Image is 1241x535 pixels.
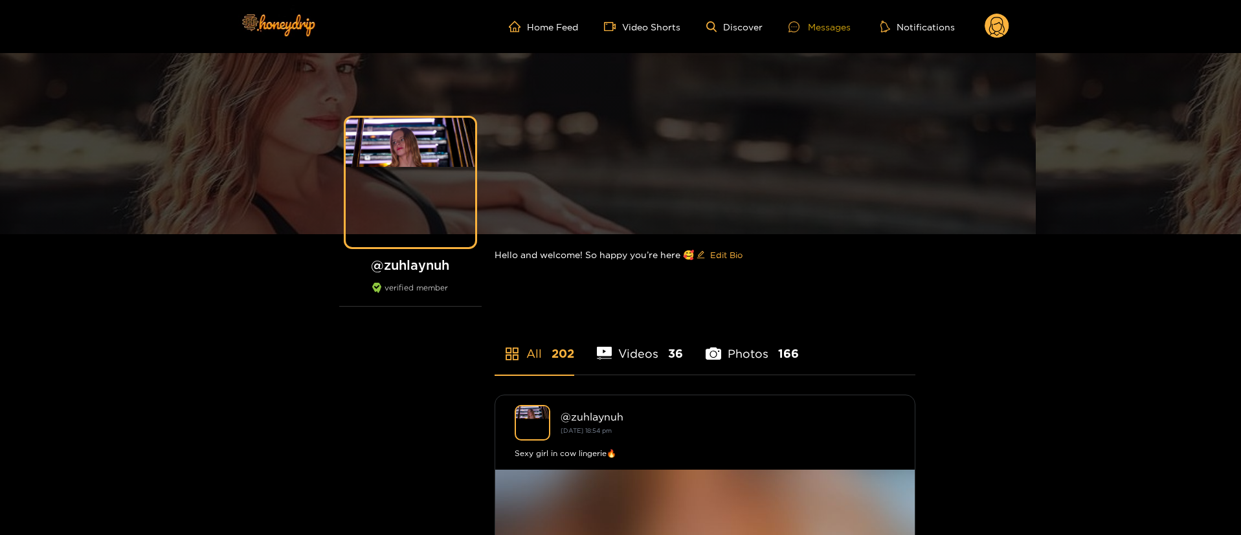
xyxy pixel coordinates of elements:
a: Discover [706,21,763,32]
h1: @ zuhlaynuh [339,257,482,273]
span: 36 [668,345,683,362]
div: Sexy girl in cow lingerie🔥 [515,447,895,460]
a: Home Feed [509,21,578,32]
span: 202 [552,345,574,362]
li: All [495,316,574,375]
span: video-camera [604,21,622,32]
a: Video Shorts [604,21,680,32]
button: editEdit Bio [694,245,745,265]
span: home [509,21,527,32]
span: Edit Bio [710,248,743,261]
span: appstore [504,346,520,362]
div: @ zuhlaynuh [561,411,895,422]
div: Hello and welcome! So happy you’re here 🥰 [495,234,915,276]
div: verified member [339,283,482,307]
span: edit [697,250,705,260]
li: Videos [597,316,684,375]
span: 166 [778,345,799,362]
img: zuhlaynuh [515,405,550,441]
small: [DATE] 18:54 pm [561,427,612,434]
li: Photos [706,316,799,375]
button: Notifications [877,20,959,33]
div: Messages [788,19,851,34]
